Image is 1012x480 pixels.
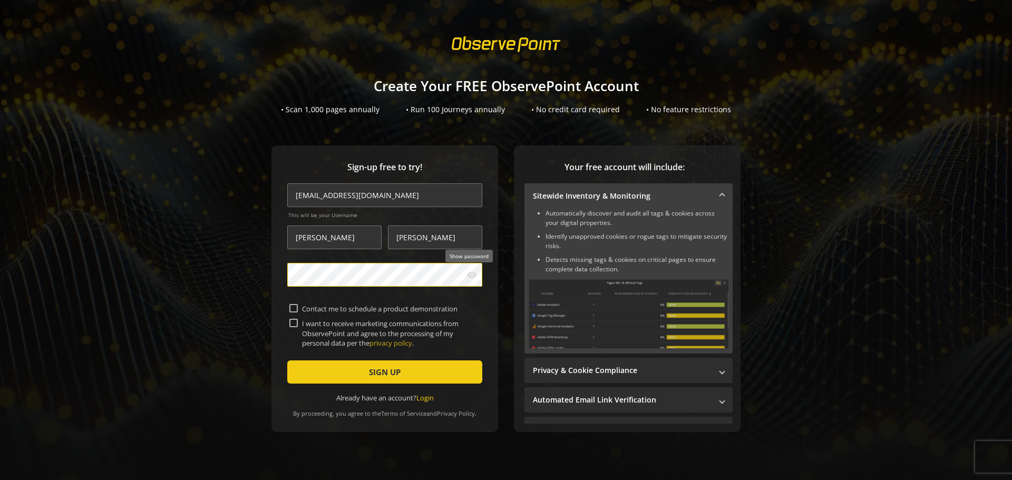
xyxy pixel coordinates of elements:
span: SIGN UP [369,363,401,381]
div: • No credit card required [531,104,620,115]
a: privacy policy [369,338,412,348]
label: I want to receive marketing communications from ObservePoint and agree to the processing of my pe... [298,319,480,348]
input: First Name * [287,226,382,249]
mat-icon: visibility [466,270,477,280]
mat-panel-title: Automated Email Link Verification [533,395,712,405]
mat-expansion-panel-header: Sitewide Inventory & Monitoring [524,183,733,209]
button: SIGN UP [287,360,482,384]
li: Detects missing tags & cookies on critical pages to ensure complete data collection. [546,255,728,274]
mat-expansion-panel-header: Automated Email Link Verification [524,387,733,413]
a: Terms of Service [381,409,426,417]
mat-panel-title: Privacy & Cookie Compliance [533,365,712,376]
div: • Scan 1,000 pages annually [281,104,379,115]
span: This will be your Username [288,211,482,219]
input: Last Name * [388,226,482,249]
span: Sign-up free to try! [287,161,482,173]
li: Identify unapproved cookies or rogue tags to mitigate security risks. [546,232,728,251]
label: Contact me to schedule a product demonstration [298,304,480,314]
div: By proceeding, you agree to the and . [287,403,482,417]
div: • Run 100 Journeys annually [406,104,505,115]
li: Automatically discover and audit all tags & cookies across your digital properties. [546,209,728,228]
mat-expansion-panel-header: Performance Monitoring with Web Vitals [524,417,733,442]
input: Email Address (name@work-email.com) * [287,183,482,207]
img: Sitewide Inventory & Monitoring [529,279,728,348]
mat-expansion-panel-header: Privacy & Cookie Compliance [524,358,733,383]
span: Your free account will include: [524,161,725,173]
a: Login [416,393,434,403]
div: Already have an account? [287,393,482,403]
div: • No feature restrictions [646,104,731,115]
div: Sitewide Inventory & Monitoring [524,209,733,354]
mat-panel-title: Sitewide Inventory & Monitoring [533,191,712,201]
a: Privacy Policy [437,409,475,417]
